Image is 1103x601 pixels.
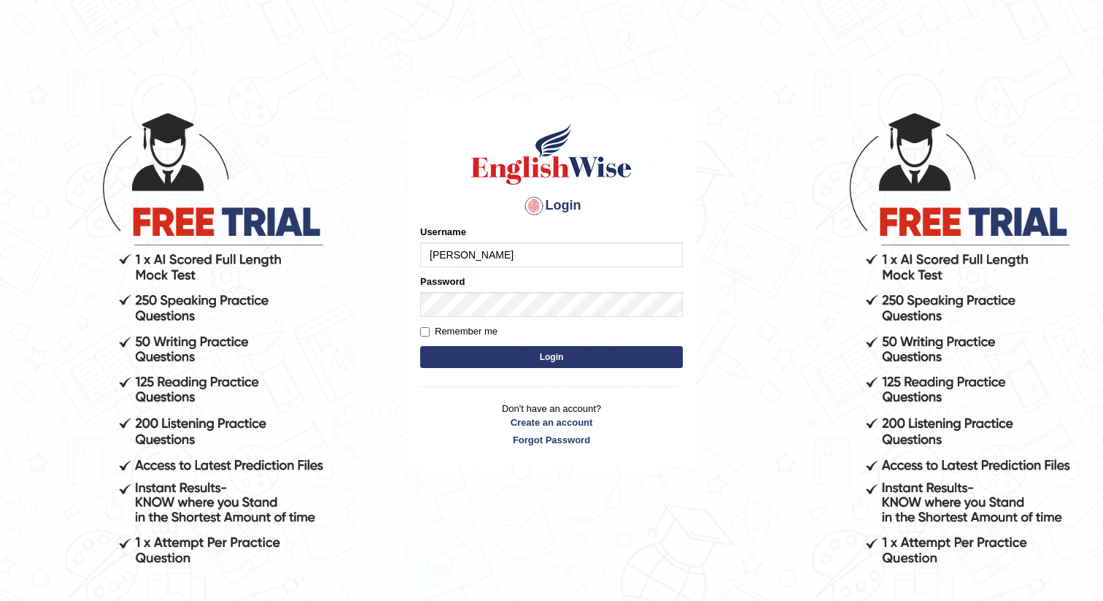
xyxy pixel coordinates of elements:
button: Login [420,346,683,368]
label: Password [420,275,465,288]
label: Remember me [420,324,498,339]
p: Don't have an account? [420,402,683,447]
a: Forgot Password [420,433,683,447]
label: Username [420,225,466,239]
h4: Login [420,194,683,218]
a: Create an account [420,416,683,429]
img: Logo of English Wise sign in for intelligent practice with AI [468,121,635,187]
input: Remember me [420,327,430,337]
